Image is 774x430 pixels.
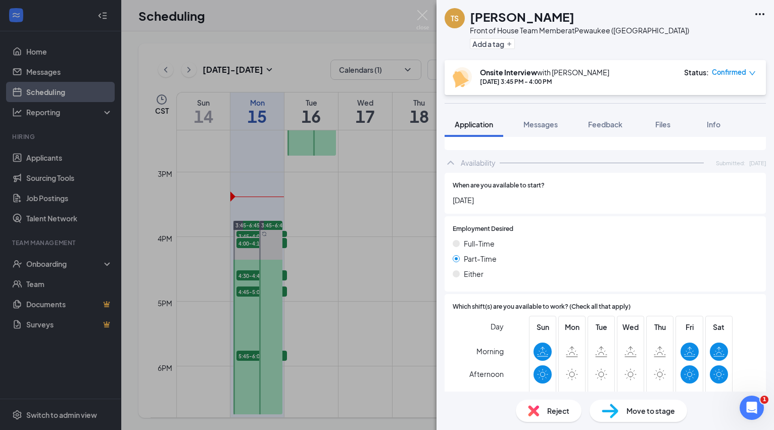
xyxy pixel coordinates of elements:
[534,321,552,332] span: Sun
[470,38,515,49] button: PlusAdd a tag
[453,224,513,234] span: Employment Desired
[760,396,768,404] span: 1
[477,388,504,406] span: Evening
[655,120,670,129] span: Files
[547,405,569,416] span: Reject
[464,238,495,249] span: Full-Time
[563,321,581,332] span: Mon
[740,396,764,420] iframe: Intercom live chat
[480,77,609,86] div: [DATE] 3:45 PM - 4:00 PM
[470,8,574,25] h1: [PERSON_NAME]
[476,342,504,360] span: Morning
[681,321,699,332] span: Fri
[523,120,558,129] span: Messages
[626,405,675,416] span: Move to stage
[453,195,758,206] span: [DATE]
[451,13,459,23] div: TS
[749,159,766,167] span: [DATE]
[621,321,640,332] span: Wed
[453,302,631,312] span: Which shift(s) are you available to work? (Check all that apply)
[480,68,537,77] b: Onsite Interview
[470,25,689,35] div: Front of House Team Member at Pewaukee ([GEOGRAPHIC_DATA])
[588,120,622,129] span: Feedback
[464,253,497,264] span: Part-Time
[464,268,483,279] span: Either
[461,158,496,168] div: Availability
[712,67,746,77] span: Confirmed
[592,321,610,332] span: Tue
[506,41,512,47] svg: Plus
[453,181,545,190] span: When are you available to start?
[716,159,745,167] span: Submitted:
[491,321,504,332] span: Day
[710,321,728,332] span: Sat
[445,157,457,169] svg: ChevronUp
[469,365,504,383] span: Afternoon
[684,67,709,77] div: Status :
[651,321,669,332] span: Thu
[455,120,493,129] span: Application
[749,70,756,77] span: down
[754,8,766,20] svg: Ellipses
[480,67,609,77] div: with [PERSON_NAME]
[707,120,720,129] span: Info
